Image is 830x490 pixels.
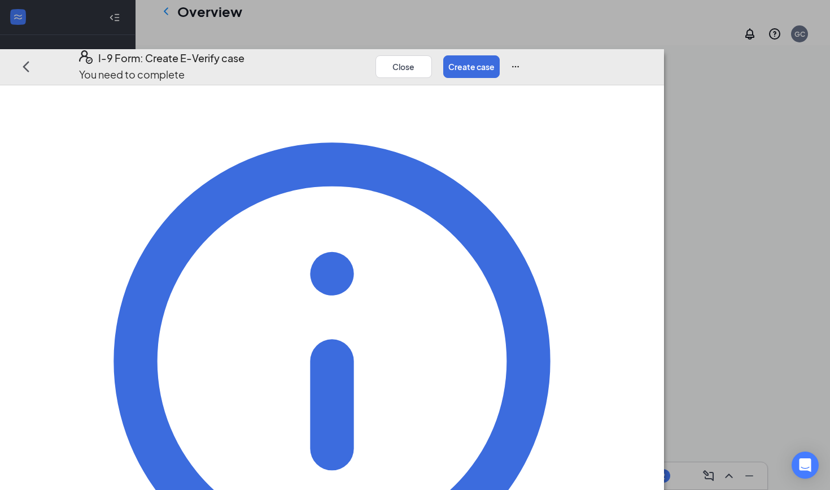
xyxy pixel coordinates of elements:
button: Create case [443,55,500,77]
h4: I-9 Form: Create E-Verify case [98,50,244,66]
button: Close [375,55,432,77]
div: Open Intercom Messenger [792,452,819,479]
p: You need to complete [79,66,244,82]
svg: Ellipses [511,62,520,71]
svg: FormI9EVerifyIcon [79,50,93,64]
